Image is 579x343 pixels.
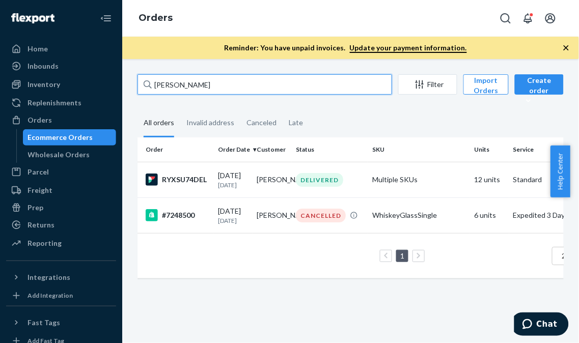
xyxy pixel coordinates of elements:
div: DELIVERED [296,173,343,187]
div: Parcel [27,167,49,177]
p: [DATE] [218,216,249,225]
a: Inventory [6,76,116,93]
iframe: Opens a widget where you can chat to one of our agents [514,312,569,338]
div: Reporting [27,238,62,248]
button: Open notifications [518,8,538,28]
a: Prep [6,199,116,216]
a: Reporting [6,235,116,251]
a: Returns [6,217,116,233]
div: [DATE] [218,206,249,225]
div: Inventory [27,79,60,90]
input: Search orders [137,74,392,95]
button: Open Search Box [495,8,516,28]
button: Open account menu [540,8,561,28]
a: Wholesale Orders [23,147,117,163]
div: #7248500 [146,209,210,221]
div: RYXSU74DEL [146,174,210,186]
div: Invalid address [186,109,234,136]
div: Ecommerce Orders [28,132,93,142]
div: Inbounds [27,61,59,71]
a: Update your payment information. [350,43,467,53]
a: Replenishments [6,95,116,111]
div: Prep [27,203,43,213]
img: Flexport logo [11,13,54,23]
a: Home [6,41,116,57]
a: Ecommerce Orders [23,129,117,146]
div: Customer [257,145,288,154]
div: Late [289,109,303,136]
div: CANCELLED [296,209,346,222]
td: [PERSON_NAME] [253,162,292,197]
th: Units [470,137,509,162]
button: Import Orders [463,74,509,95]
button: Integrations [6,269,116,285]
ol: breadcrumbs [130,4,181,33]
td: 6 units [470,197,509,233]
div: [DATE] [218,170,249,189]
button: Help Center [550,146,570,197]
a: Inbounds [6,58,116,74]
a: Add Integration [6,290,116,302]
button: Filter [398,74,457,95]
p: [DATE] [218,181,249,189]
th: Order Date [214,137,253,162]
th: Status [292,137,368,162]
p: Reminder: You have unpaid invoices. [225,43,467,53]
a: Orders [6,112,116,128]
a: Freight [6,182,116,198]
div: All orders [144,109,174,137]
td: 12 units [470,162,509,197]
div: WhiskeyGlassSingle [372,210,466,220]
a: Orders [139,12,173,23]
a: Page 1 is your current page [398,251,406,260]
td: [PERSON_NAME] [253,197,292,233]
div: Home [27,44,48,54]
th: Order [137,137,214,162]
button: Close Navigation [96,8,116,28]
div: Canceled [246,109,277,136]
div: Replenishments [27,98,81,108]
div: Fast Tags [27,318,60,328]
a: Parcel [6,164,116,180]
div: Add Integration [27,291,73,300]
div: Returns [27,220,54,230]
div: Integrations [27,272,70,282]
div: Freight [27,185,52,195]
th: SKU [368,137,470,162]
div: Orders [27,115,52,125]
td: Multiple SKUs [368,162,470,197]
button: Fast Tags [6,315,116,331]
div: Filter [399,79,457,90]
button: Create order [515,74,564,95]
div: Create order [522,75,556,106]
div: Wholesale Orders [28,150,90,160]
